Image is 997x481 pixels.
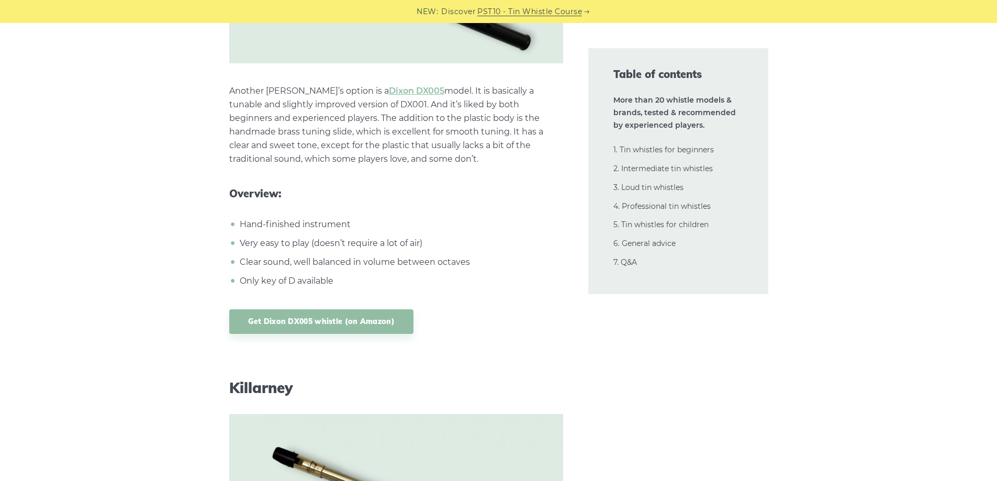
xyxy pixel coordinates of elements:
strong: More than 20 whistle models & brands, tested & recommended by experienced players. [613,95,736,130]
a: 7. Q&A [613,258,637,267]
a: Dixon DX005 [389,86,444,96]
li: Only key of D available [237,274,563,288]
a: 6. General advice [613,239,676,248]
a: 4. Professional tin whistles [613,202,711,211]
li: Hand-finished instrument [237,218,563,231]
a: 2. Intermediate tin whistles [613,164,713,173]
li: Clear sound, well balanced in volume between octaves [237,255,563,269]
a: PST10 - Tin Whistle Course [477,6,582,18]
li: Very easy to play (doesn’t require a lot of air) [237,237,563,250]
h3: Killarney [229,379,563,397]
span: Table of contents [613,67,743,82]
p: Another [PERSON_NAME]’s option is a model. It is basically a tunable and slightly improved versio... [229,84,563,166]
a: 5. Tin whistles for children [613,220,709,229]
a: 1. Tin whistles for beginners [613,145,714,154]
a: Get Dixon DX005 whistle (on Amazon) [229,309,414,334]
span: Overview: [229,187,563,200]
span: Discover [441,6,476,18]
span: NEW: [417,6,438,18]
a: 3. Loud tin whistles [613,183,684,192]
